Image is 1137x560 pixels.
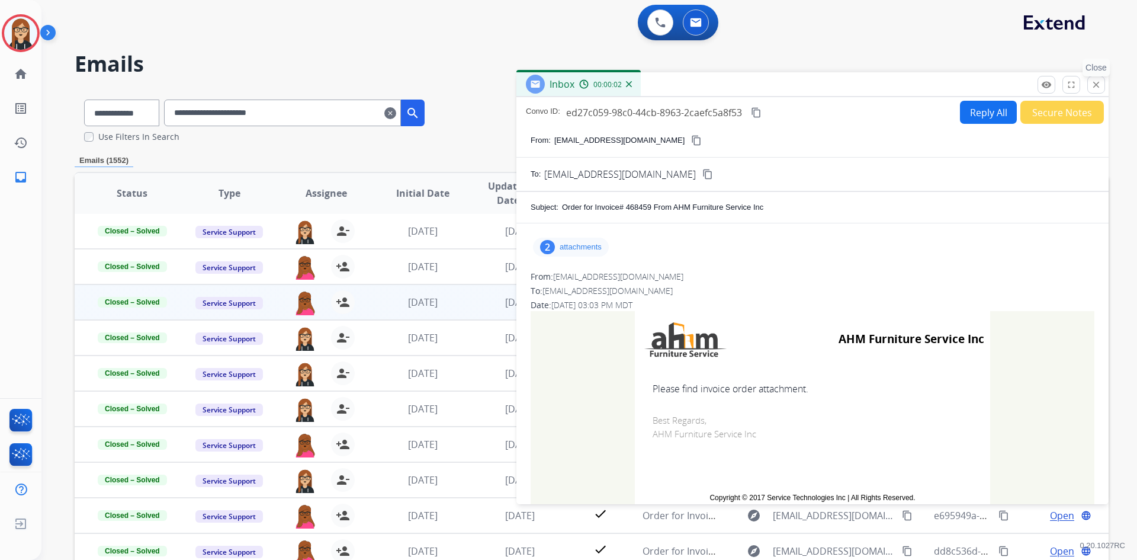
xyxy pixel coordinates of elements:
span: [DATE] [505,331,535,344]
mat-icon: person_add [336,544,350,558]
p: Order for Invoice# 468459 From AHM Furniture Service Inc [562,201,763,213]
div: To: [531,285,1094,297]
button: Close [1087,76,1105,94]
div: From: [531,271,1094,283]
label: Use Filters In Search [98,131,179,143]
span: [DATE] 03:03 PM MDT [551,299,632,311]
span: [DATE] [408,509,438,522]
span: Closed – Solved [98,261,167,272]
button: Reply All [960,101,1017,124]
span: Closed – Solved [98,404,167,414]
span: [DATE] [408,402,438,415]
mat-icon: history [14,136,28,150]
td: Copyright © 2017 Service Technologies Inc | All Rights Reserved. [653,492,972,503]
div: Date: [531,299,1094,311]
span: Assignee [306,186,347,200]
mat-icon: list_alt [14,101,28,116]
img: agent-avatar [293,219,317,244]
p: [EMAIL_ADDRESS][DOMAIN_NAME] [554,135,685,146]
mat-icon: person_remove [336,366,350,380]
p: Close [1083,59,1110,76]
mat-icon: fullscreen [1066,79,1077,90]
span: Closed – Solved [98,297,167,308]
mat-icon: explore [747,508,761,523]
img: agent-avatar [293,504,317,529]
span: [DATE] [408,545,438,558]
span: [DATE] [408,225,438,238]
span: [DATE] [408,296,438,309]
span: Service Support [195,439,263,452]
span: Closed – Solved [98,439,167,450]
span: [DATE] [408,438,438,451]
div: 2 [540,240,555,254]
mat-icon: person_add [336,437,350,452]
mat-icon: home [14,67,28,81]
p: attachments [560,242,602,252]
span: Status [117,186,147,200]
td: Please find invoice order attachment. [635,382,990,396]
span: Service Support [195,404,263,416]
p: To: [531,168,541,180]
span: [DATE] [505,473,535,487]
p: Emails (1552) [75,155,133,167]
span: Open [1050,508,1074,523]
mat-icon: content_copy [902,546,913,556]
span: Service Support [195,546,263,558]
span: Open [1050,544,1074,558]
span: Closed – Solved [98,368,167,379]
span: [DATE] [408,331,438,344]
span: Initial Date [396,186,449,200]
mat-icon: inbox [14,170,28,184]
span: [DATE] [505,438,535,451]
span: Closed – Solved [98,475,167,485]
mat-icon: person_add [336,260,350,274]
img: agent-avatar [293,361,317,386]
span: Closed – Solved [98,510,167,521]
span: [EMAIL_ADDRESS][DOMAIN_NAME] [553,271,683,282]
td: AHM Furniture Service Inc [771,317,984,362]
img: AHM [641,317,730,362]
mat-icon: content_copy [751,107,762,118]
span: [EMAIL_ADDRESS][DOMAIN_NAME] [544,167,696,181]
img: agent-avatar [293,290,317,315]
span: Order for Invoice# 468295 From AHM Furniture Service Inc [643,545,902,558]
img: avatar [4,17,37,50]
mat-icon: content_copy [998,546,1009,556]
span: [DATE] [505,402,535,415]
mat-icon: check [593,542,608,556]
span: [EMAIL_ADDRESS][DOMAIN_NAME] [773,508,895,523]
img: agent-avatar [293,433,317,457]
span: [DATE] [408,473,438,487]
span: ed27c059-98c0-44cb-8963-2caefc5a8f53 [566,106,742,119]
span: Service Support [195,332,263,345]
span: 00:00:02 [593,80,622,89]
mat-icon: person_add [336,295,350,309]
img: agent-avatar [293,397,317,422]
img: agent-avatar [293,326,317,351]
img: agent-avatar [293,255,317,280]
mat-icon: language [1081,510,1091,521]
span: Service Support [195,297,263,309]
span: [DATE] [505,225,535,238]
h2: Emails [75,52,1109,76]
p: From: [531,135,551,146]
mat-icon: person_remove [336,331,350,345]
mat-icon: person_add [336,508,350,523]
mat-icon: person_remove [336,402,350,416]
td: Best Regards, AHM Furniture Service Inc [635,396,990,481]
mat-icon: remove_red_eye [1041,79,1052,90]
span: [DATE] [408,260,438,273]
mat-icon: content_copy [902,510,913,521]
span: Updated Date [481,179,535,207]
span: [DATE] [505,509,535,522]
button: Secure Notes [1020,101,1104,124]
span: Type [219,186,240,200]
span: [DATE] [505,545,535,558]
p: Convo ID: [526,105,560,120]
span: Service Support [195,226,263,238]
mat-icon: person_remove [336,473,350,487]
span: [DATE] [505,367,535,380]
span: Service Support [195,475,263,487]
span: Closed – Solved [98,332,167,343]
mat-icon: person_remove [336,224,350,238]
